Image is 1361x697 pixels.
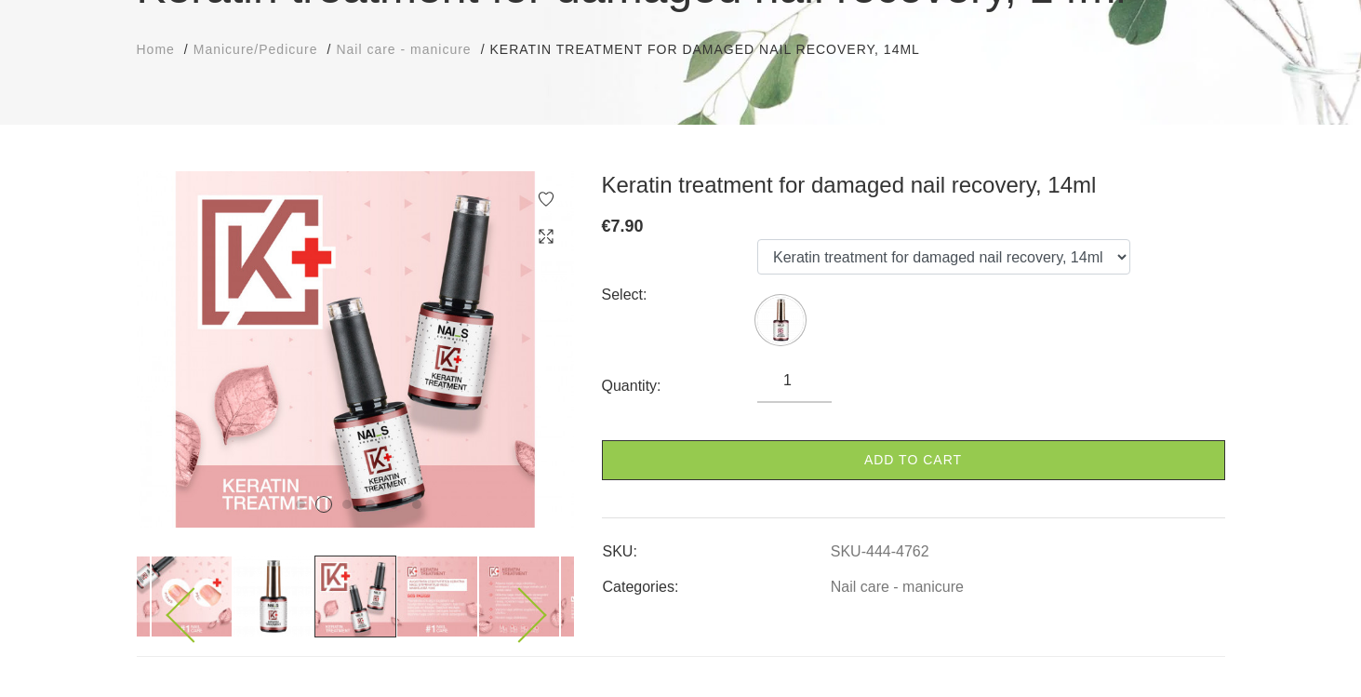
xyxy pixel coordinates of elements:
[602,563,830,598] td: Categories:
[412,500,421,509] button: 6 of 6
[560,556,642,637] img: ...
[137,40,175,60] a: Home
[315,496,332,513] button: 2 of 6
[137,171,574,528] img: ...
[757,297,804,343] img: ...
[233,556,314,637] img: ...
[314,556,396,637] img: ...
[342,500,352,509] button: 3 of 6
[602,217,611,235] span: €
[611,217,644,235] span: 7.90
[396,556,478,637] img: ...
[193,40,318,60] a: Manicure/Pedicure
[602,528,830,563] td: SKU:
[831,579,964,596] a: Nail care - manicure
[137,42,175,57] span: Home
[336,40,471,60] a: Nail care - manicure
[389,500,398,509] button: 5 of 6
[336,42,471,57] span: Nail care - manicure
[478,556,560,637] img: ...
[831,543,929,560] a: SKU-444-4762
[602,280,758,310] div: Select:
[296,500,305,509] button: 1 of 6
[602,440,1225,480] a: Add to cart
[193,42,318,57] span: Manicure/Pedicure
[602,371,758,401] div: Quantity:
[602,171,1225,199] h3: Keratin treatment for damaged nail recovery, 14ml
[151,556,233,637] img: ...
[366,500,375,509] button: 4 of 6
[490,40,939,60] li: Keratin treatment for damaged nail recovery, 14ml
